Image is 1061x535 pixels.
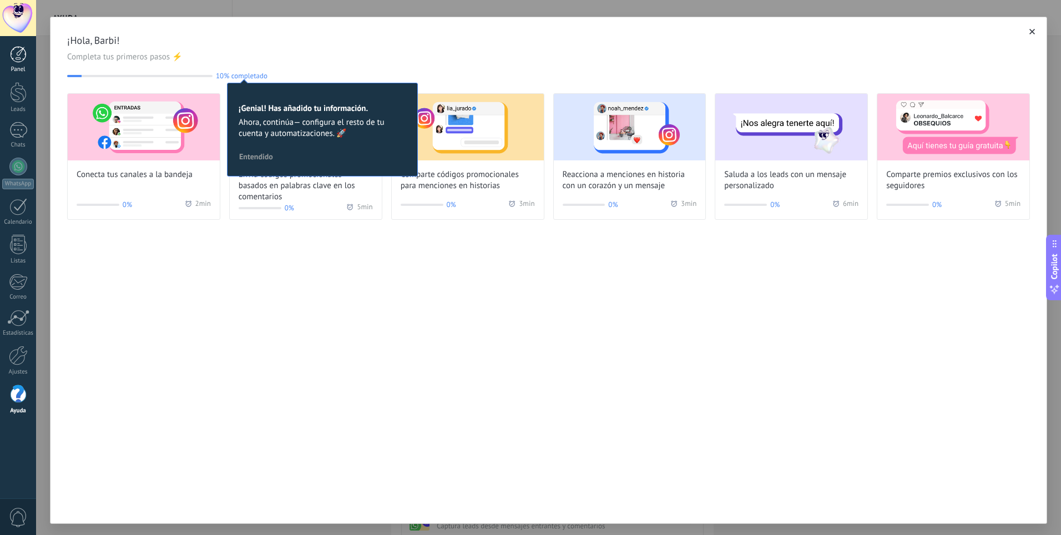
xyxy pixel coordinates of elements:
[123,199,132,210] span: 0%
[2,258,34,265] div: Listas
[724,169,858,191] span: Saluda a los leads con un mensaje personalizado
[357,203,372,214] span: 5 min
[2,294,34,301] div: Correo
[239,153,273,160] span: Entendido
[519,199,534,210] span: 3 min
[877,94,1029,160] img: Share exclusive rewards with followers
[239,103,406,114] h2: ¡Genial! Has añadido tu información.
[2,330,34,337] div: Estadísticas
[195,199,211,210] span: 2 min
[2,66,34,73] div: Panel
[239,117,406,139] span: Ahora, continúa— configura el resto de tu cuenta y automatizaciones. 🚀
[608,199,618,210] span: 0%
[932,199,942,210] span: 0%
[886,169,1020,191] span: Comparte premios exclusivos con los seguidores
[67,52,1030,63] span: Completa tus primeros pasos ⚡
[285,203,294,214] span: 0%
[770,199,780,210] span: 0%
[216,72,267,80] span: 10% completado
[392,94,544,160] img: Share promo codes for story mentions
[681,199,696,210] span: 3 min
[2,369,34,376] div: Ajustes
[401,169,535,191] span: Comparte códigos promocionales para menciones en historias
[2,407,34,415] div: Ayuda
[1005,199,1020,210] span: 5 min
[447,199,456,210] span: 0%
[2,142,34,149] div: Chats
[843,199,858,210] span: 6 min
[239,169,373,203] span: Envía códigos promocionales basados en palabras clave en los comentarios
[1049,254,1060,280] span: Copilot
[563,169,697,191] span: Reacciona a menciones en historia con un corazón y un mensaje
[67,34,1030,47] span: ¡Hola, Barbi!
[554,94,706,160] img: React to story mentions with a heart and personalized message
[2,106,34,113] div: Leads
[715,94,867,160] img: Greet leads with a custom message (Wizard onboarding modal)
[2,219,34,226] div: Calendario
[2,179,34,189] div: WhatsApp
[68,94,220,160] img: Connect your channels to the inbox
[234,148,278,165] button: Entendido
[77,169,193,180] span: Conecta tus canales a la bandeja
